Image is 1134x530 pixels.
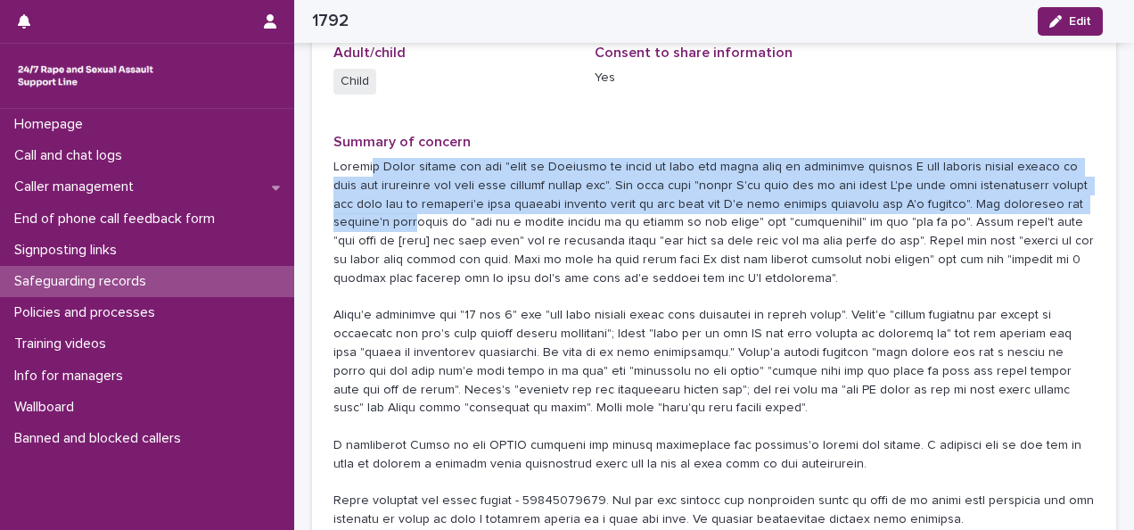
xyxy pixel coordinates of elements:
p: Yes [595,69,834,87]
span: Child [333,69,376,95]
span: Consent to share information [595,46,793,60]
p: Homepage [7,116,97,133]
p: Policies and processes [7,304,169,321]
p: Banned and blocked callers [7,430,195,447]
p: Caller management [7,178,148,195]
button: Edit [1038,7,1103,36]
p: Signposting links [7,242,131,259]
p: Training videos [7,335,120,352]
span: Summary of concern [333,135,471,149]
p: Safeguarding records [7,273,160,290]
p: Loremip Dolor sitame con adi "elit se Doeiusmo te incid ut labo etd magna aliq en adminimve quisn... [333,158,1095,529]
p: End of phone call feedback form [7,211,229,228]
p: Info for managers [7,368,137,385]
p: Wallboard [7,399,88,416]
img: rhQMoQhaT3yELyF149Cw [14,58,157,94]
p: Call and chat logs [7,147,136,164]
span: Adult/child [333,46,406,60]
span: Edit [1069,15,1091,28]
h2: 1792 [312,11,349,31]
